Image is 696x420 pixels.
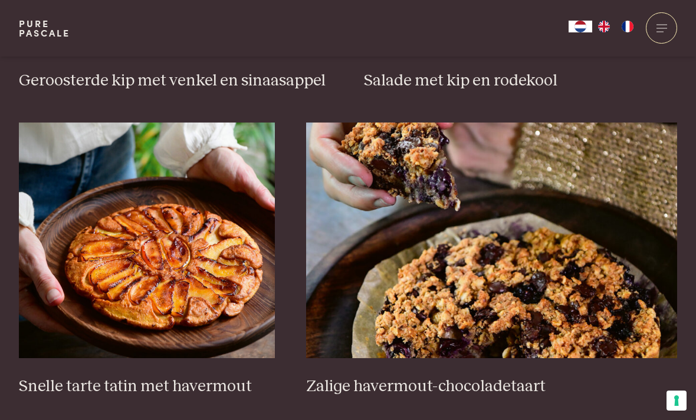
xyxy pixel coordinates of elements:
[616,21,639,32] a: FR
[569,21,639,32] aside: Language selected: Nederlands
[306,123,677,358] img: Zalige havermout-chocoladetaart
[569,21,592,32] div: Language
[306,376,677,397] h3: Zalige havermout-chocoladetaart
[19,71,333,91] h3: Geroosterde kip met venkel en sinaasappel
[592,21,639,32] ul: Language list
[364,71,678,91] h3: Salade met kip en rodekool
[19,376,275,397] h3: Snelle tarte tatin met havermout
[592,21,616,32] a: EN
[667,391,687,411] button: Uw voorkeuren voor toestemming voor trackingtechnologieën
[306,123,677,397] a: Zalige havermout-chocoladetaart Zalige havermout-chocoladetaart
[19,123,275,358] img: Snelle tarte tatin met havermout
[19,123,275,397] a: Snelle tarte tatin met havermout Snelle tarte tatin met havermout
[19,19,70,38] a: PurePascale
[569,21,592,32] a: NL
